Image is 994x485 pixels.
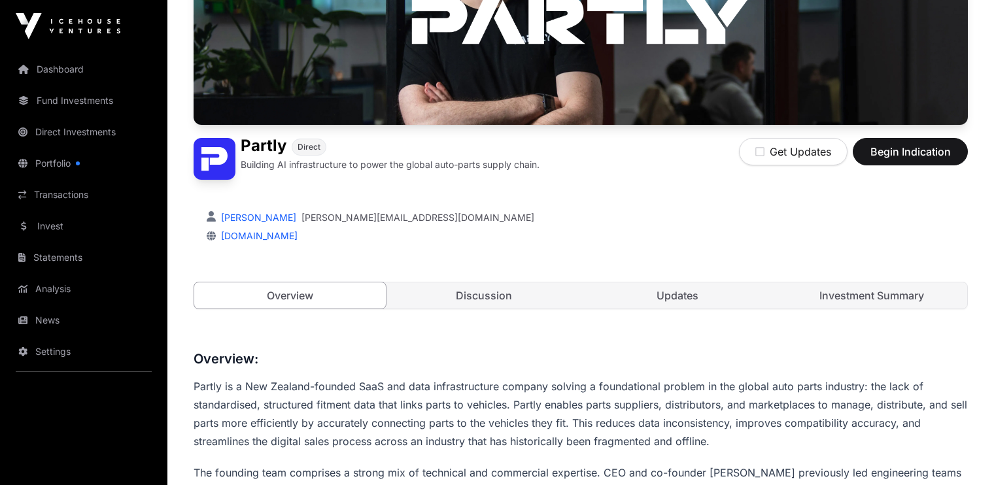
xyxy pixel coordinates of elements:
a: Invest [10,212,157,241]
button: Begin Indication [853,138,968,165]
a: Portfolio [10,149,157,178]
a: Begin Indication [853,151,968,164]
a: Analysis [10,275,157,303]
a: Dashboard [10,55,157,84]
nav: Tabs [194,282,967,309]
a: Investment Summary [776,282,968,309]
img: Icehouse Ventures Logo [16,13,120,39]
span: Direct [298,142,320,152]
iframe: Chat Widget [929,422,994,485]
a: Settings [10,337,157,366]
a: Discussion [388,282,580,309]
a: Updates [582,282,774,309]
a: Fund Investments [10,86,157,115]
a: [PERSON_NAME] [218,212,296,223]
span: Begin Indication [869,144,951,159]
h3: Overview: [194,348,968,369]
h1: Partly [241,138,286,156]
p: Partly is a New Zealand-founded SaaS and data infrastructure company solving a foundational probl... [194,377,968,450]
a: News [10,306,157,335]
a: Overview [194,282,386,309]
p: Building AI infrastructure to power the global auto-parts supply chain. [241,158,540,171]
a: [PERSON_NAME][EMAIL_ADDRESS][DOMAIN_NAME] [301,211,534,224]
a: Statements [10,243,157,272]
a: Direct Investments [10,118,157,146]
button: Get Updates [739,138,848,165]
img: Partly [194,138,235,180]
a: Transactions [10,180,157,209]
a: [DOMAIN_NAME] [216,230,298,241]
